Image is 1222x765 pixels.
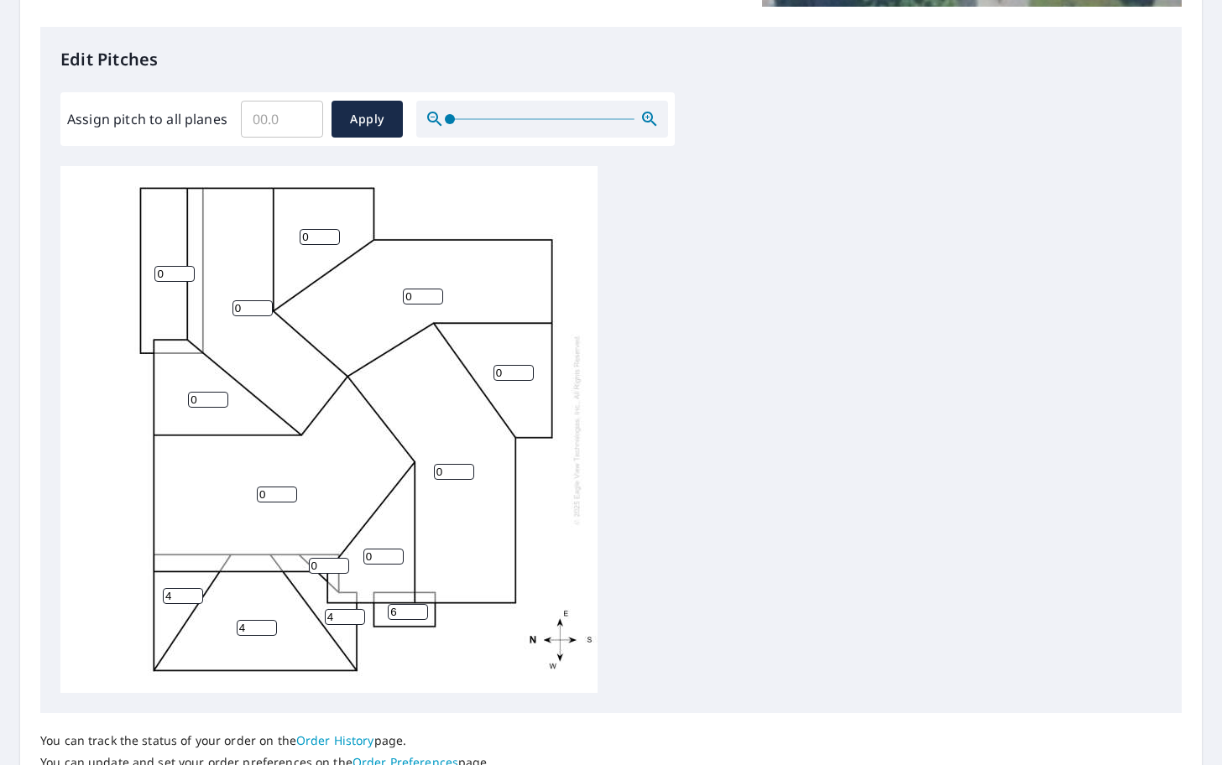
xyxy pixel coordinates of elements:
[40,733,491,748] p: You can track the status of your order on the page.
[332,101,403,138] button: Apply
[296,732,374,748] a: Order History
[241,96,323,143] input: 00.0
[60,47,1162,72] p: Edit Pitches
[345,109,389,130] span: Apply
[67,109,227,129] label: Assign pitch to all planes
